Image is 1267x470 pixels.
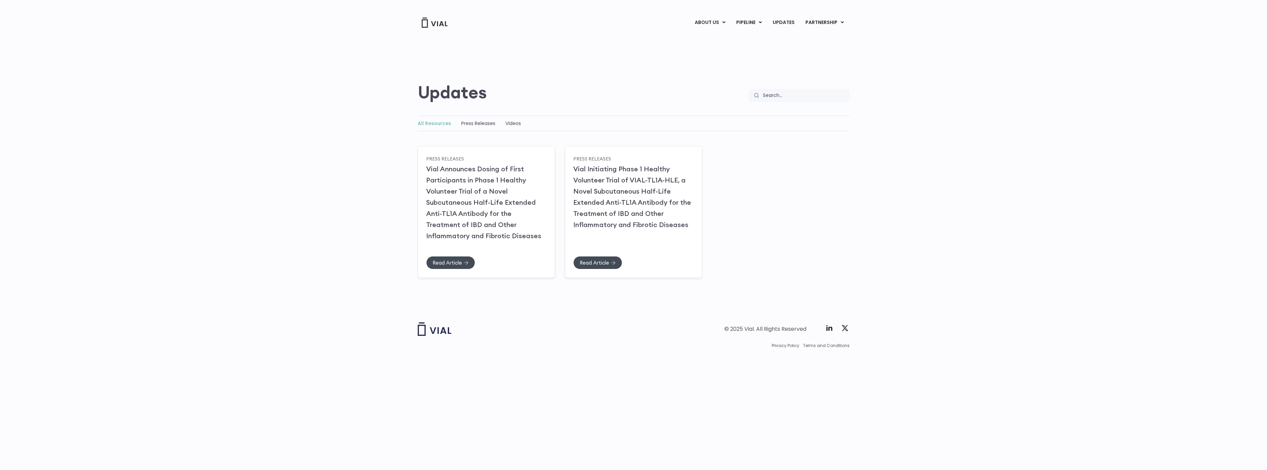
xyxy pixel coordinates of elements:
a: Press Releases [461,120,495,127]
a: UPDATES [767,17,800,28]
div: © 2025 Vial. All Rights Reserved [724,325,806,333]
a: Press Releases [426,155,464,162]
input: Search... [759,89,850,102]
img: Vial logo wih "Vial" spelled out [418,322,451,336]
a: Videos [505,120,521,127]
img: Vial Logo [421,18,448,28]
a: ABOUT USMenu Toggle [689,17,731,28]
a: Terms and Conditions [803,343,850,349]
a: PIPELINEMenu Toggle [731,17,767,28]
a: Vial Announces Dosing of First Participants in Phase 1 Healthy Volunteer Trial of a Novel Subcuta... [426,165,541,240]
a: Vial Initiating Phase 1 Healthy Volunteer Trial of VIAL-TL1A-HLE, a Novel Subcutaneous Half-Life ... [573,165,691,229]
span: Read Article [580,260,609,265]
a: Read Article [573,256,622,269]
a: Read Article [426,256,475,269]
span: Read Article [433,260,462,265]
a: Press Releases [573,155,611,162]
a: PARTNERSHIPMenu Toggle [800,17,849,28]
a: All Resources [418,120,451,127]
a: Privacy Policy [772,343,799,349]
h2: Updates [418,82,487,102]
